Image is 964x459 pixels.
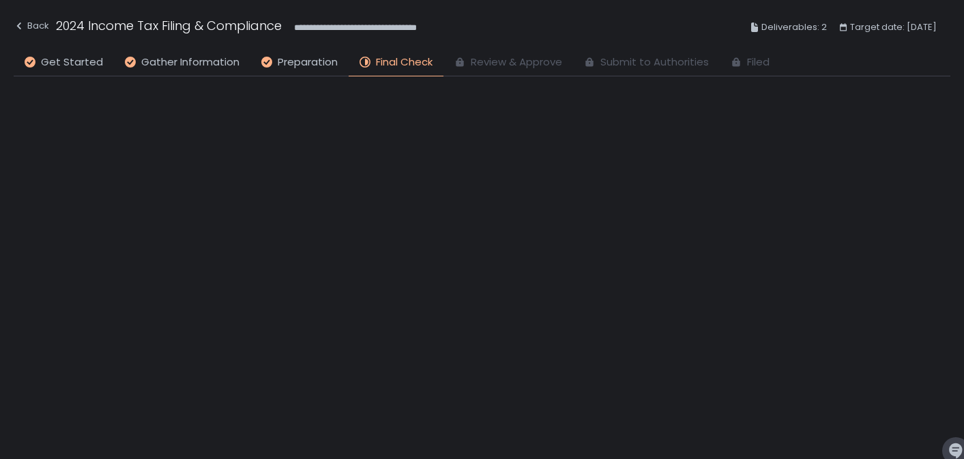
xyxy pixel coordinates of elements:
h1: 2024 Income Tax Filing & Compliance [56,16,282,35]
span: Gather Information [141,55,239,70]
button: Back [14,16,49,39]
span: Target date: [DATE] [850,19,937,35]
span: Final Check [376,55,433,70]
span: Review & Approve [471,55,562,70]
span: Filed [747,55,770,70]
div: Back [14,18,49,34]
span: Submit to Authorities [600,55,709,70]
span: Get Started [41,55,103,70]
span: Deliverables: 2 [761,19,827,35]
span: Preparation [278,55,338,70]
